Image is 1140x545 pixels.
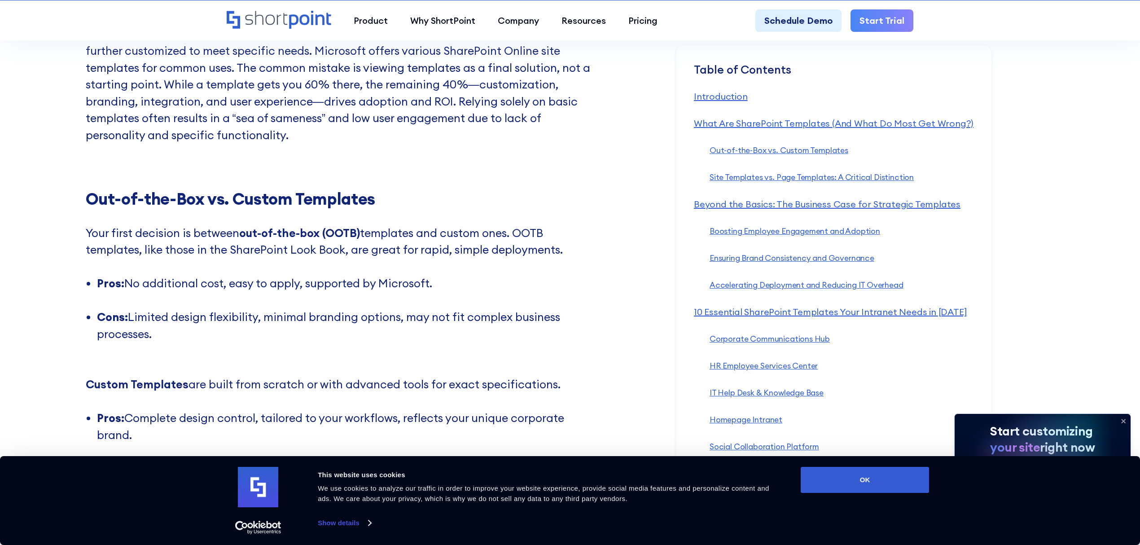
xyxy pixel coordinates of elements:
[239,226,360,240] strong: out-of-the-box (OOTB)
[399,9,487,32] a: Why ShortPoint
[86,189,375,209] strong: Out-of-the-Box vs. Custom Templates
[498,14,539,27] div: Company
[97,310,128,324] strong: Cons:
[617,9,669,32] a: Pricing
[694,198,960,210] a: Beyond the Basics: The Business Case for Strategic Templates‍
[710,334,830,344] a: Corporate Communications Hub‍
[238,467,278,507] img: logo
[86,225,591,276] p: Your first decision is between templates and custom ones. OOTB templates, like those in the Share...
[710,280,903,290] a: Accelerating Deployment and Reducing IT Overhead‍
[318,484,769,502] span: We use cookies to analyze our traffic in order to improve your website experience, provide social...
[710,360,818,371] a: HR Employee Services Center‍
[86,360,591,410] p: are built from scratch or with advanced tools for exact specifications. ‍
[97,309,591,360] li: Limited design flexibility, minimal branding options, may not fit complex business processes. ‍
[227,11,331,30] a: Home
[318,470,780,480] div: This website uses cookies
[219,521,298,534] a: Usercentrics Cookiebot - opens in a new window
[694,91,748,102] a: Introduction‍
[86,377,189,391] strong: Custom Templates
[97,410,591,461] li: Complete design control, tailored to your workflows, reflects your unique corporate brand. ‍
[318,516,371,530] a: Show details
[354,14,388,27] div: Product
[851,9,913,32] a: Start Trial
[710,226,880,236] a: Boosting Employee Engagement and Adoption‍
[628,14,658,27] div: Pricing
[694,306,967,317] a: 10 Essential SharePoint Templates Your Intranet Needs in [DATE]‍
[97,411,124,425] strong: Pros:
[487,9,550,32] a: Company
[86,9,591,144] p: A template is a pre-built framework for a site or page, defining layout, features, and structure ...
[710,253,874,263] a: Ensuring Brand Consistency and Governance‍
[755,9,842,32] a: Schedule Demo
[342,9,399,32] a: Product
[710,414,782,425] a: Homepage Intranet‍
[550,9,617,32] a: Resources
[710,172,914,182] a: Site Templates vs. Page Templates: A Critical Distinction‍
[97,275,591,309] li: No additional cost, easy to apply, supported by Microsoft. ‍
[694,118,973,129] a: What Are SharePoint Templates (And What Do Most Get Wrong?)‍
[561,14,606,27] div: Resources
[801,467,929,493] button: OK
[410,14,475,27] div: Why ShortPoint
[710,441,819,452] a: Social Collaboration Platform‍
[97,276,124,290] strong: Pros:
[694,63,973,90] div: Table of Contents ‍
[710,145,848,155] a: Out-of-the-Box vs. Custom Templates‍
[710,387,824,398] a: IT Help Desk & Knowledge Base‍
